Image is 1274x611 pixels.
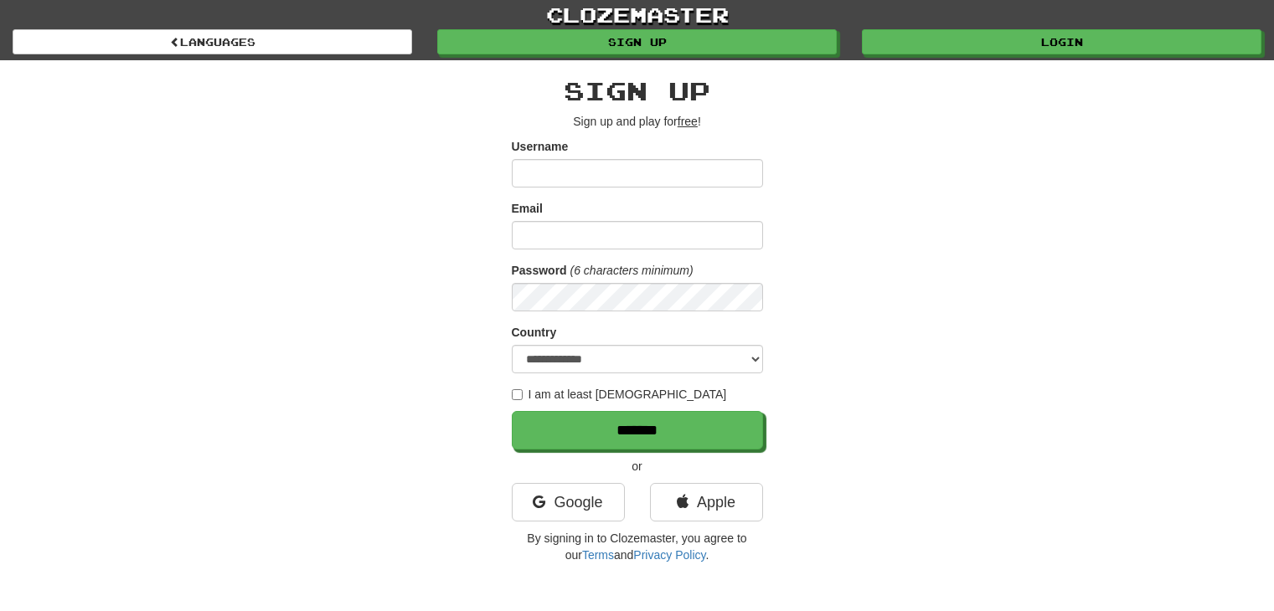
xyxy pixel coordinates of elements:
[650,483,763,521] a: Apple
[582,548,614,562] a: Terms
[512,389,523,400] input: I am at least [DEMOGRAPHIC_DATA]
[512,262,567,279] label: Password
[512,530,763,563] p: By signing in to Clozemaster, you agree to our and .
[512,483,625,521] a: Google
[512,113,763,130] p: Sign up and play for !
[633,548,705,562] a: Privacy Policy
[437,29,837,54] a: Sign up
[512,324,557,341] label: Country
[512,200,543,217] label: Email
[678,115,698,128] u: free
[512,77,763,105] h2: Sign up
[570,264,694,277] em: (6 characters minimum)
[512,458,763,475] p: or
[862,29,1261,54] a: Login
[512,138,569,155] label: Username
[512,386,727,403] label: I am at least [DEMOGRAPHIC_DATA]
[13,29,412,54] a: Languages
